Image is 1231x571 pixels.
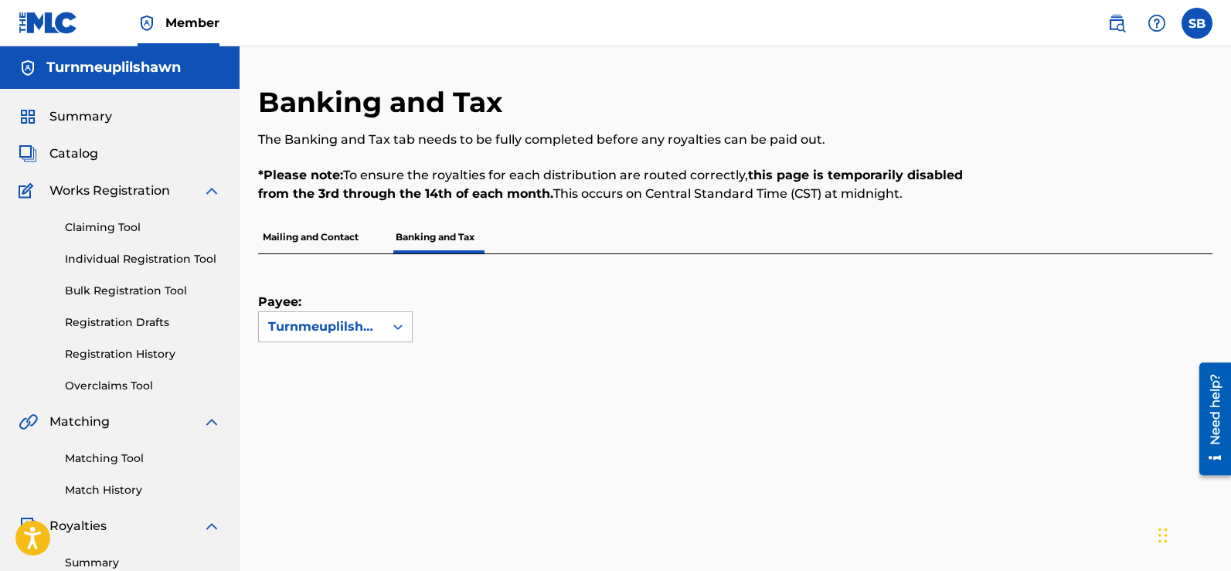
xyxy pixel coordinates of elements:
iframe: Resource Center [1188,357,1231,481]
a: Bulk Registration Tool [65,283,221,299]
span: Member [165,14,219,32]
div: Drag [1158,512,1168,559]
a: Overclaims Tool [65,378,221,394]
span: Catalog [49,144,98,163]
img: Top Rightsholder [138,14,156,32]
img: Catalog [19,144,37,163]
img: MLC Logo [19,12,78,34]
img: Matching [19,413,38,431]
img: search [1107,14,1126,32]
iframe: Chat Widget [1154,497,1231,571]
h2: Banking and Tax [258,85,510,120]
div: Turnmeuplilshawn [268,318,375,336]
a: Matching Tool [65,450,221,467]
span: Works Registration [49,182,170,200]
img: Accounts [19,59,37,77]
a: SummarySummary [19,107,112,126]
p: Banking and Tax [391,221,479,253]
img: Summary [19,107,37,126]
a: Public Search [1101,8,1132,39]
img: Royalties [19,517,37,535]
a: Claiming Tool [65,219,221,236]
p: Mailing and Contact [258,221,363,253]
strong: *Please note: [258,168,343,182]
img: help [1148,14,1166,32]
img: expand [202,413,221,431]
h5: Turnmeuplilshawn [46,59,181,76]
a: Match History [65,482,221,498]
label: Payee: [258,293,335,311]
span: Summary [49,107,112,126]
a: Registration Drafts [65,314,221,331]
a: CatalogCatalog [19,144,98,163]
img: expand [202,517,221,535]
span: Matching [49,413,110,431]
img: Works Registration [19,182,39,200]
img: expand [202,182,221,200]
div: Help [1141,8,1172,39]
a: Registration History [65,346,221,362]
div: User Menu [1182,8,1212,39]
p: The Banking and Tax tab needs to be fully completed before any royalties can be paid out. [258,131,993,149]
a: Individual Registration Tool [65,251,221,267]
a: Summary [65,555,221,571]
span: Royalties [49,517,107,535]
p: To ensure the royalties for each distribution are routed correctly, This occurs on Central Standa... [258,166,993,203]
